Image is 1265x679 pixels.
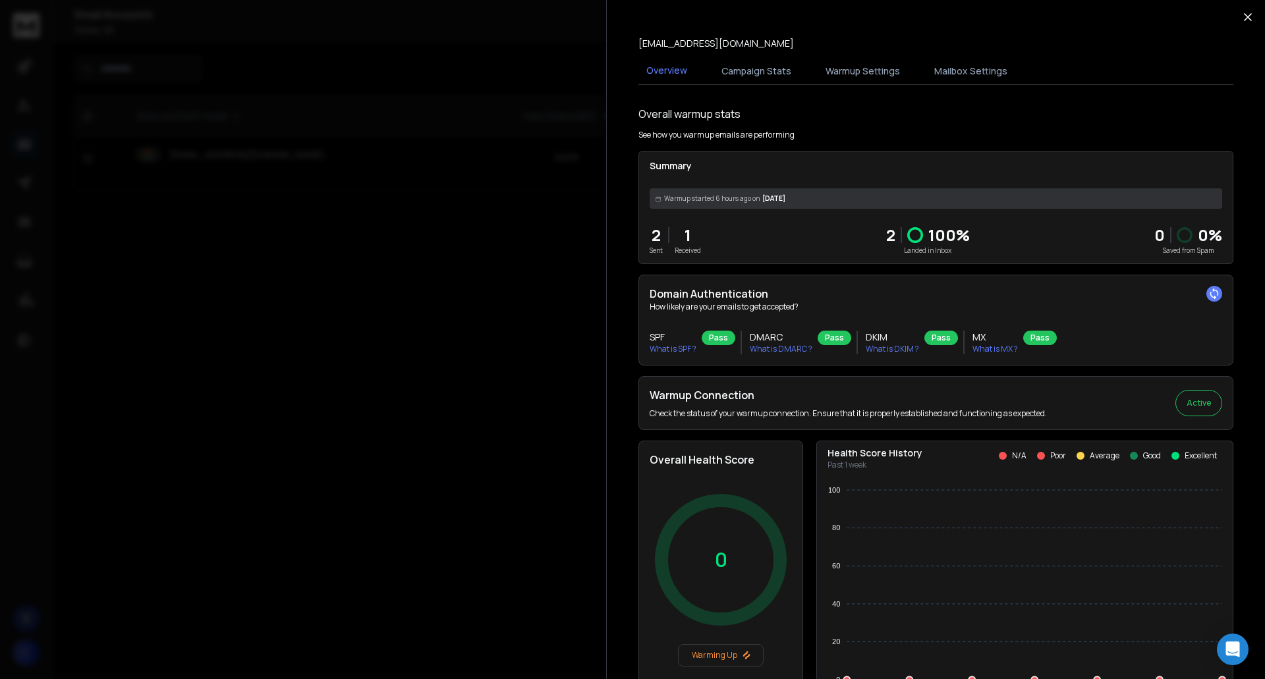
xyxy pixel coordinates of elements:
[818,331,851,345] div: Pass
[1050,450,1066,461] p: Poor
[650,159,1222,173] p: Summary
[972,344,1018,354] p: What is MX ?
[886,225,895,246] p: 2
[924,331,958,345] div: Pass
[1154,224,1165,246] strong: 0
[750,344,812,354] p: What is DMARC ?
[650,344,696,354] p: What is SPF ?
[866,344,919,354] p: What is DKIM ?
[650,286,1222,302] h2: Domain Authentication
[675,246,701,256] p: Received
[1198,225,1222,246] p: 0 %
[886,246,970,256] p: Landed in Inbox
[638,37,794,50] p: [EMAIL_ADDRESS][DOMAIN_NAME]
[866,331,919,344] h3: DKIM
[832,638,840,645] tspan: 20
[664,194,760,204] span: Warmup started 6 hours ago on
[832,600,840,608] tspan: 40
[1090,450,1119,461] p: Average
[818,57,908,86] button: Warmup Settings
[650,387,1047,403] h2: Warmup Connection
[650,225,663,246] p: 2
[650,188,1222,209] div: [DATE]
[1185,450,1217,461] p: Excellent
[828,486,840,494] tspan: 100
[684,650,758,661] p: Warming Up
[1023,331,1057,345] div: Pass
[832,524,840,531] tspan: 80
[638,106,741,122] h1: Overall warmup stats
[1012,450,1026,461] p: N/A
[832,562,840,570] tspan: 60
[715,548,727,572] p: 0
[675,225,701,246] p: 1
[650,331,696,344] h3: SPF
[828,447,922,460] p: Health Score History
[926,57,1015,86] button: Mailbox Settings
[750,331,812,344] h3: DMARC
[1154,246,1222,256] p: Saved from Spam
[1175,390,1222,416] button: Active
[650,452,792,468] h2: Overall Health Score
[1217,634,1249,665] div: Open Intercom Messenger
[714,57,799,86] button: Campaign Stats
[650,408,1047,419] p: Check the status of your warmup connection. Ensure that it is properly established and functionin...
[650,246,663,256] p: Sent
[638,130,795,140] p: See how you warmup emails are performing
[650,302,1222,312] p: How likely are your emails to get accepted?
[1143,450,1161,461] p: Good
[972,331,1018,344] h3: MX
[638,56,695,86] button: Overview
[702,331,735,345] div: Pass
[928,225,970,246] p: 100 %
[828,460,922,470] p: Past 1 week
